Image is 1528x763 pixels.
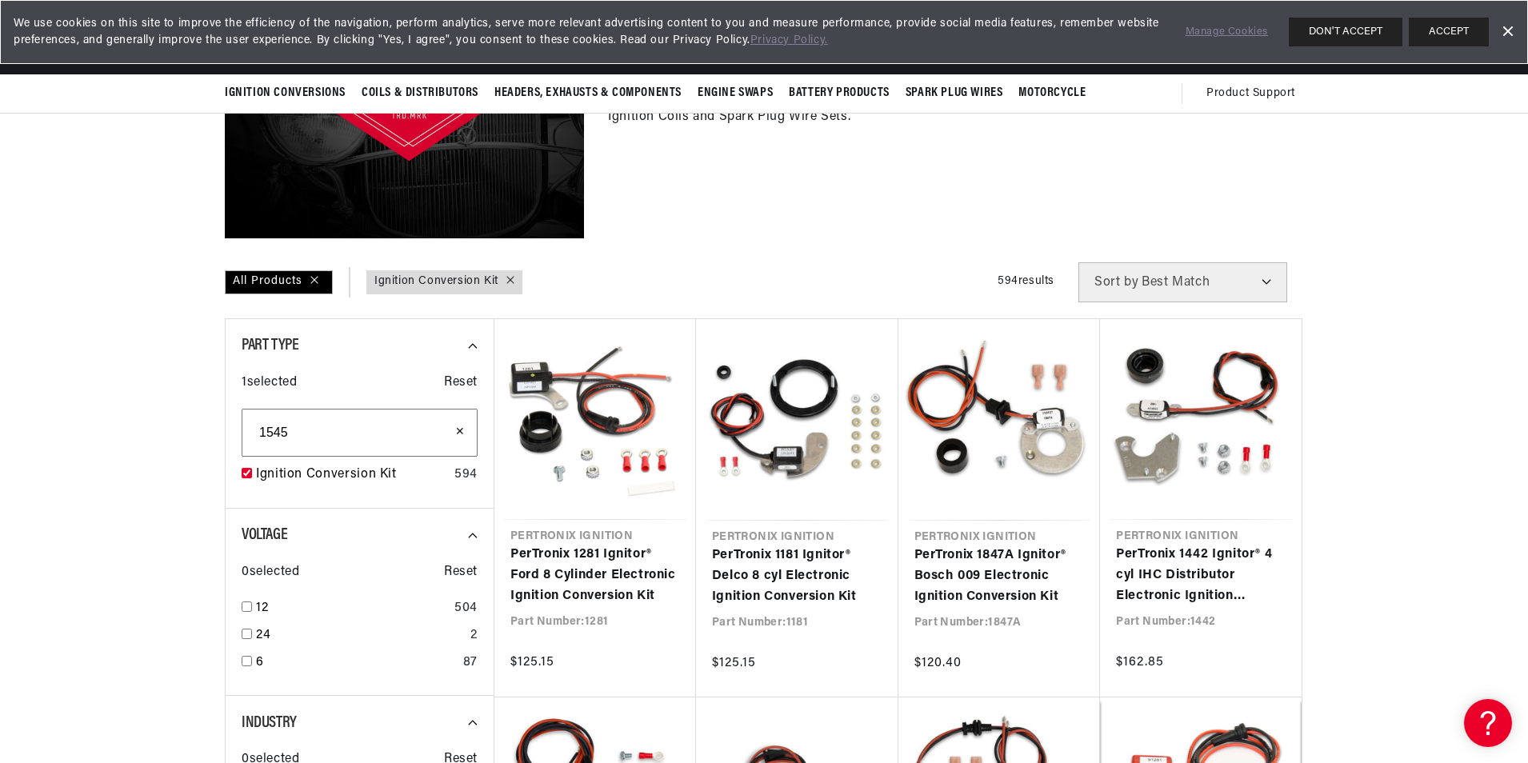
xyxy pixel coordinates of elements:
input: Search Part Type... [242,409,478,457]
a: PerTronix 1281 Ignitor® Ford 8 Cylinder Electronic Ignition Conversion Kit [510,545,680,606]
span: 0 selected [242,562,299,583]
span: Sort by [1094,276,1138,289]
a: PerTronix 1847A Ignitor® Bosch 009 Electronic Ignition Conversion Kit [914,545,1085,607]
div: 87 [463,653,478,673]
span: Part Type [242,338,298,354]
span: Voltage [242,527,287,543]
span: Product Support [1206,85,1295,102]
summary: Coils & Distributors [354,74,486,112]
div: 2 [470,625,478,646]
summary: Product Support [1206,74,1303,113]
span: Engine Swaps [698,85,773,102]
summary: Engine Swaps [690,74,781,112]
span: Battery Products [789,85,890,102]
summary: Battery Products [781,74,898,112]
span: Coils & Distributors [362,85,478,102]
a: Ignition Conversion Kit [256,465,448,485]
div: All Products [225,270,333,294]
a: PerTronix 1181 Ignitor® Delco 8 cyl Electronic Ignition Conversion Kit [712,545,882,607]
button: ACCEPT [1409,18,1489,46]
button: DON'T ACCEPT [1289,18,1402,46]
span: Headers, Exhausts & Components [494,85,682,102]
summary: Spark Plug Wires [898,74,1011,112]
a: Dismiss Banner [1495,20,1519,44]
a: 6 [256,653,457,673]
span: 1 selected [242,373,297,393]
a: Ignition Conversion Kit [374,273,498,290]
span: Spark Plug Wires [906,85,1003,102]
select: Sort by [1078,262,1287,302]
span: Reset [444,562,478,583]
span: Industry [242,715,297,731]
span: We use cookies on this site to improve the efficiency of the navigation, perform analytics, serve... [14,15,1163,49]
div: 594 [454,465,478,485]
span: ✕ [455,424,466,441]
a: PerTronix 1442 Ignitor® 4 cyl IHC Distributor Electronic Ignition Conversion Kit [1116,545,1286,606]
summary: Headers, Exhausts & Components [486,74,690,112]
span: Ignition Conversions [225,85,346,102]
a: 12 [256,598,448,619]
span: Motorcycle [1018,85,1086,102]
span: Reset [444,373,478,393]
a: 24 [256,625,464,646]
summary: Motorcycle [1010,74,1094,112]
span: 594 results [998,275,1054,287]
a: Privacy Policy. [750,34,828,46]
a: Manage Cookies [1186,24,1268,41]
div: 504 [454,598,478,619]
summary: Ignition Conversions [225,74,354,112]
